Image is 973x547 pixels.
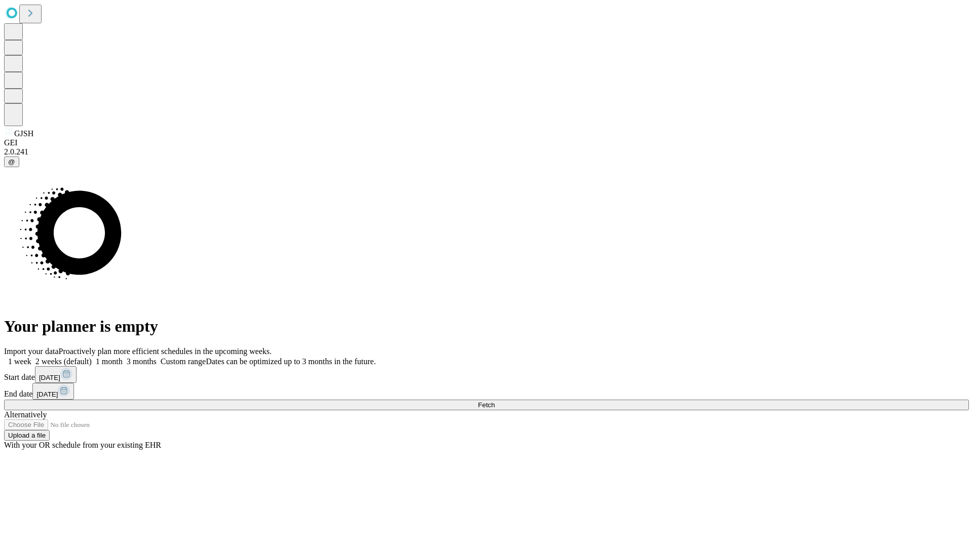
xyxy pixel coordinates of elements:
div: Start date [4,366,969,383]
span: 3 months [127,357,157,366]
span: 1 week [8,357,31,366]
span: Proactively plan more efficient schedules in the upcoming weeks. [59,347,272,356]
button: [DATE] [35,366,77,383]
span: Custom range [161,357,206,366]
span: [DATE] [36,390,58,398]
span: Alternatively [4,410,47,419]
span: Fetch [478,401,495,409]
div: 2.0.241 [4,147,969,157]
span: @ [8,158,15,166]
span: GJSH [14,129,33,138]
button: Fetch [4,400,969,410]
span: 1 month [96,357,123,366]
button: Upload a file [4,430,50,441]
span: With your OR schedule from your existing EHR [4,441,161,449]
span: 2 weeks (default) [35,357,92,366]
div: GEI [4,138,969,147]
span: [DATE] [39,374,60,381]
span: Dates can be optimized up to 3 months in the future. [206,357,376,366]
div: End date [4,383,969,400]
button: @ [4,157,19,167]
button: [DATE] [32,383,74,400]
span: Import your data [4,347,59,356]
h1: Your planner is empty [4,317,969,336]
